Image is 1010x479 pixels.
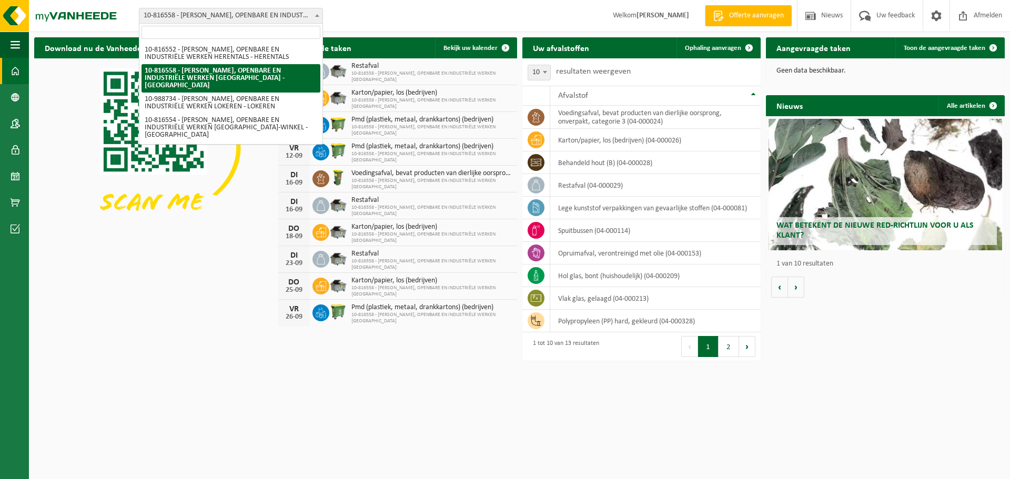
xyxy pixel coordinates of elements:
button: Next [739,336,755,357]
strong: [PERSON_NAME] [637,12,689,19]
span: Pmd (plastiek, metaal, drankkartons) (bedrijven) [351,142,512,151]
span: Restafval [351,196,512,205]
img: WB-5000-GAL-GY-01 [329,222,347,240]
button: 1 [698,336,719,357]
span: 10-816558 - [PERSON_NAME], OPENBARE EN INDUSTRIËLE WERKEN [GEOGRAPHIC_DATA] [351,124,512,137]
span: 10-816558 - [PERSON_NAME], OPENBARE EN INDUSTRIËLE WERKEN [GEOGRAPHIC_DATA] [351,178,512,190]
div: 1 tot 10 van 13 resultaten [528,335,599,358]
td: polypropyleen (PP) hard, gekleurd (04-000328) [550,310,761,332]
span: Restafval [351,250,512,258]
img: WB-0060-HPE-GN-50 [329,169,347,187]
td: voedingsafval, bevat producten van dierlijke oorsprong, onverpakt, categorie 3 (04-000024) [550,106,761,129]
td: restafval (04-000029) [550,174,761,197]
button: Volgende [788,277,804,298]
div: 16-09 [284,206,305,213]
td: opruimafval, verontreinigd met olie (04-000153) [550,242,761,264]
td: hol glas, bont (huishoudelijk) (04-000209) [550,264,761,287]
label: resultaten weergeven [556,67,631,76]
img: WB-5000-GAL-GY-01 [329,249,347,267]
button: Previous [681,336,698,357]
span: 10-816558 - [PERSON_NAME], OPENBARE EN INDUSTRIËLE WERKEN [GEOGRAPHIC_DATA] [351,231,512,244]
img: WB-5000-GAL-GY-01 [329,88,347,106]
a: Wat betekent de nieuwe RED-richtlijn voor u als klant? [769,119,1003,250]
h2: Download nu de Vanheede+ app! [34,37,175,58]
td: vlak glas, gelaagd (04-000213) [550,287,761,310]
span: Voedingsafval, bevat producten van dierlijke oorsprong, onverpakt, categorie 3 [351,169,512,178]
span: Karton/papier, los (bedrijven) [351,89,512,97]
div: 26-09 [284,313,305,321]
img: WB-5000-GAL-GY-01 [329,276,347,294]
span: Offerte aanvragen [726,11,786,21]
span: 10 [528,65,551,80]
span: 10-816558 - [PERSON_NAME], OPENBARE EN INDUSTRIËLE WERKEN [GEOGRAPHIC_DATA] [351,151,512,164]
span: 10-816558 - VICTOR PEETERS, OPENBARE EN INDUSTRIËLE WERKEN ANTWERPEN - ANTWERPEN [139,8,322,23]
li: 10-816552 - [PERSON_NAME], OPENBARE EN INDUSTRIËLE WERKEN HERENTALS - HERENTALS [142,43,320,64]
span: 10-816558 - [PERSON_NAME], OPENBARE EN INDUSTRIËLE WERKEN [GEOGRAPHIC_DATA] [351,97,512,110]
span: 10 [528,65,550,80]
span: Ophaling aanvragen [685,45,741,52]
li: 10-816558 - [PERSON_NAME], OPENBARE EN INDUSTRIËLE WERKEN [GEOGRAPHIC_DATA] - [GEOGRAPHIC_DATA] [142,64,320,93]
button: Vorige [771,277,788,298]
a: Toon de aangevraagde taken [895,37,1004,58]
p: Geen data beschikbaar. [776,67,994,75]
h2: Nieuws [766,95,813,116]
img: WB-5000-GAL-GY-01 [329,62,347,79]
div: VR [284,144,305,152]
div: 18-09 [284,233,305,240]
img: WB-5000-GAL-GY-01 [329,196,347,213]
button: 2 [719,336,739,357]
span: Bekijk uw kalender [443,45,498,52]
a: Bekijk uw kalender [435,37,516,58]
span: 10-816558 - [PERSON_NAME], OPENBARE EN INDUSTRIËLE WERKEN [GEOGRAPHIC_DATA] [351,205,512,217]
a: Offerte aanvragen [705,5,792,26]
span: Wat betekent de nieuwe RED-richtlijn voor u als klant? [776,221,974,240]
h2: Aangevraagde taken [766,37,861,58]
span: Karton/papier, los (bedrijven) [351,223,512,231]
div: DO [284,278,305,287]
li: 10-816554 - [PERSON_NAME], OPENBARE EN INDUSTRIËLE WERKEN [GEOGRAPHIC_DATA]-WINKEL - [GEOGRAPHIC_... [142,114,320,142]
h2: Uw afvalstoffen [522,37,600,58]
span: Pmd (plastiek, metaal, drankkartons) (bedrijven) [351,303,512,312]
td: behandeld hout (B) (04-000028) [550,151,761,174]
div: 16-09 [284,179,305,187]
div: 12-09 [284,152,305,160]
li: 10-988734 - [PERSON_NAME], OPENBARE EN INDUSTRIËLE WERKEN LOKEREN - LOKEREN [142,93,320,114]
div: VR [284,305,305,313]
img: WB-0770-HPE-GN-50 [329,303,347,321]
span: Toon de aangevraagde taken [904,45,985,52]
p: 1 van 10 resultaten [776,260,999,268]
span: 10-816558 - [PERSON_NAME], OPENBARE EN INDUSTRIËLE WERKEN [GEOGRAPHIC_DATA] [351,285,512,298]
div: 25-09 [284,287,305,294]
td: lege kunststof verpakkingen van gevaarlijke stoffen (04-000081) [550,197,761,219]
a: Ophaling aanvragen [676,37,760,58]
span: Karton/papier, los (bedrijven) [351,277,512,285]
a: Alle artikelen [938,95,1004,116]
span: Pmd (plastiek, metaal, drankkartons) (bedrijven) [351,116,512,124]
img: WB-0770-HPE-GN-50 [329,142,347,160]
div: DI [284,251,305,260]
span: 10-816558 - [PERSON_NAME], OPENBARE EN INDUSTRIËLE WERKEN [GEOGRAPHIC_DATA] [351,258,512,271]
span: Restafval [351,62,512,70]
td: spuitbussen (04-000114) [550,219,761,242]
div: DI [284,198,305,206]
img: Download de VHEPlus App [34,58,273,237]
span: 10-816558 - [PERSON_NAME], OPENBARE EN INDUSTRIËLE WERKEN [GEOGRAPHIC_DATA] [351,70,512,83]
span: 10-816558 - [PERSON_NAME], OPENBARE EN INDUSTRIËLE WERKEN [GEOGRAPHIC_DATA] [351,312,512,324]
td: karton/papier, los (bedrijven) (04-000026) [550,129,761,151]
span: Afvalstof [558,91,588,100]
img: WB-1100-HPE-GN-50 [329,115,347,133]
div: DO [284,225,305,233]
div: DI [284,171,305,179]
div: 23-09 [284,260,305,267]
span: 10-816558 - VICTOR PEETERS, OPENBARE EN INDUSTRIËLE WERKEN ANTWERPEN - ANTWERPEN [139,8,323,24]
